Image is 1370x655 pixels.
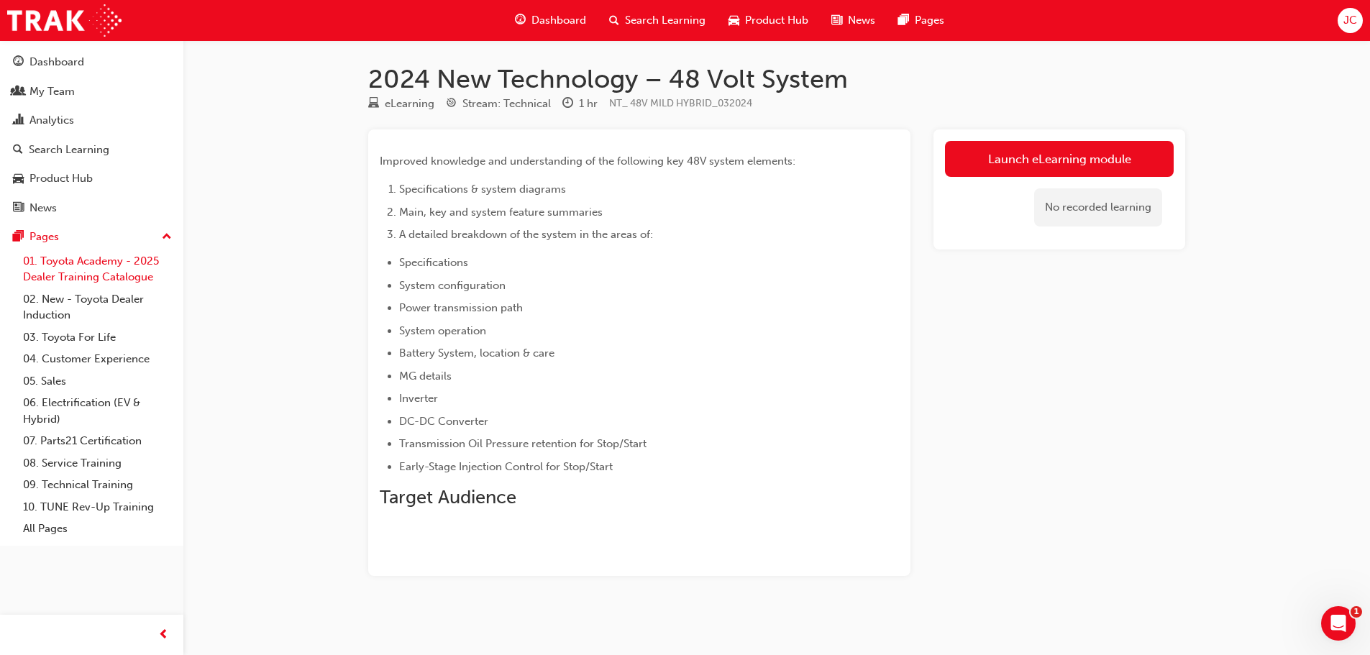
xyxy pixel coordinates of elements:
div: 1 hr [579,96,598,112]
a: 01. Toyota Academy - 2025 Dealer Training Catalogue [17,250,178,288]
span: Main, key and system feature summaries [399,206,603,219]
a: pages-iconPages [887,6,956,35]
div: My Team [29,83,75,100]
a: 09. Technical Training [17,474,178,496]
span: System operation [399,324,486,337]
span: System configuration [399,279,506,292]
div: Duration [562,95,598,113]
div: Stream [446,95,551,113]
a: 07. Parts21 Certification [17,430,178,452]
button: DashboardMy TeamAnalyticsSearch LearningProduct HubNews [6,46,178,224]
a: car-iconProduct Hub [717,6,820,35]
span: Dashboard [531,12,586,29]
span: up-icon [162,228,172,247]
button: JC [1338,8,1363,33]
span: guage-icon [13,56,24,69]
span: chart-icon [13,114,24,127]
div: Type [368,95,434,113]
span: target-icon [446,98,457,111]
div: Stream: Technical [462,96,551,112]
span: learningResourceType_ELEARNING-icon [368,98,379,111]
div: eLearning [385,96,434,112]
span: Power transmission path [399,301,523,314]
a: 06. Electrification (EV & Hybrid) [17,392,178,430]
span: Battery System, location & care [399,347,554,359]
span: news-icon [831,12,842,29]
span: car-icon [13,173,24,185]
a: 08. Service Training [17,452,178,475]
span: pages-icon [898,12,909,29]
div: No recorded learning [1034,188,1162,226]
span: JC [1343,12,1357,29]
a: 10. TUNE Rev-Up Training [17,496,178,518]
a: search-iconSearch Learning [598,6,717,35]
a: 02. New - Toyota Dealer Induction [17,288,178,326]
span: Search Learning [625,12,705,29]
h1: 2024 New Technology – 48 Volt System [368,63,1185,95]
img: Trak [7,4,122,37]
a: Search Learning [6,137,178,163]
a: 03. Toyota For Life [17,326,178,349]
a: All Pages [17,518,178,540]
span: clock-icon [562,98,573,111]
div: News [29,200,57,216]
span: search-icon [13,144,23,157]
span: Inverter [399,392,438,405]
div: Pages [29,229,59,245]
div: Analytics [29,112,74,129]
span: car-icon [729,12,739,29]
span: MG details [399,370,452,383]
a: Dashboard [6,49,178,75]
span: News [848,12,875,29]
a: 04. Customer Experience [17,348,178,370]
a: news-iconNews [820,6,887,35]
div: Dashboard [29,54,84,70]
a: guage-iconDashboard [503,6,598,35]
span: 1 [1351,606,1362,618]
span: Product Hub [745,12,808,29]
button: Pages [6,224,178,250]
a: Product Hub [6,165,178,192]
span: pages-icon [13,231,24,244]
iframe: Intercom live chat [1321,606,1356,641]
div: Product Hub [29,170,93,187]
a: News [6,195,178,221]
span: search-icon [609,12,619,29]
a: Launch eLearning module [945,141,1174,177]
span: guage-icon [515,12,526,29]
span: Early-Stage Injection Control for Stop/Start [399,460,613,473]
span: Specifications & system diagrams [399,183,566,196]
a: Analytics [6,107,178,134]
span: prev-icon [158,626,169,644]
span: Specifications [399,256,468,269]
span: A detailed breakdown of the system in the areas of: [399,228,653,241]
span: Target Audience [380,486,516,508]
span: Learning resource code [609,97,752,109]
span: Improved knowledge and understanding of the following key 48V system elements: [380,155,795,168]
span: Pages [915,12,944,29]
span: people-icon [13,86,24,99]
div: Search Learning [29,142,109,158]
span: Transmission Oil Pressure retention for Stop/Start [399,437,647,450]
a: My Team [6,78,178,105]
span: news-icon [13,202,24,215]
span: DC-DC Converter [399,415,488,428]
a: 05. Sales [17,370,178,393]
